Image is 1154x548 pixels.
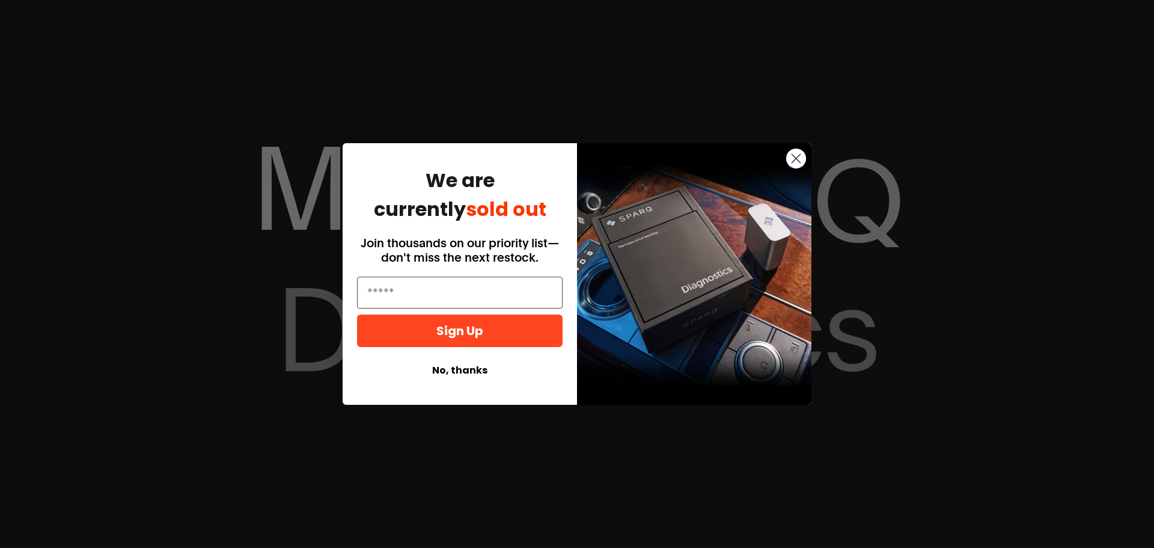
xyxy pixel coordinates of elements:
button: No, thanks [357,359,563,382]
span: Join thousands on our priority list—don't miss the next restock. [361,236,559,265]
button: Sign Up [357,315,563,347]
img: 725c0cce-c00f-4a02-adb7-5ced8674b2d9.png [577,143,811,404]
span: We are currently [374,167,546,223]
span: sold out [466,195,546,223]
button: Close dialog [786,148,807,169]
